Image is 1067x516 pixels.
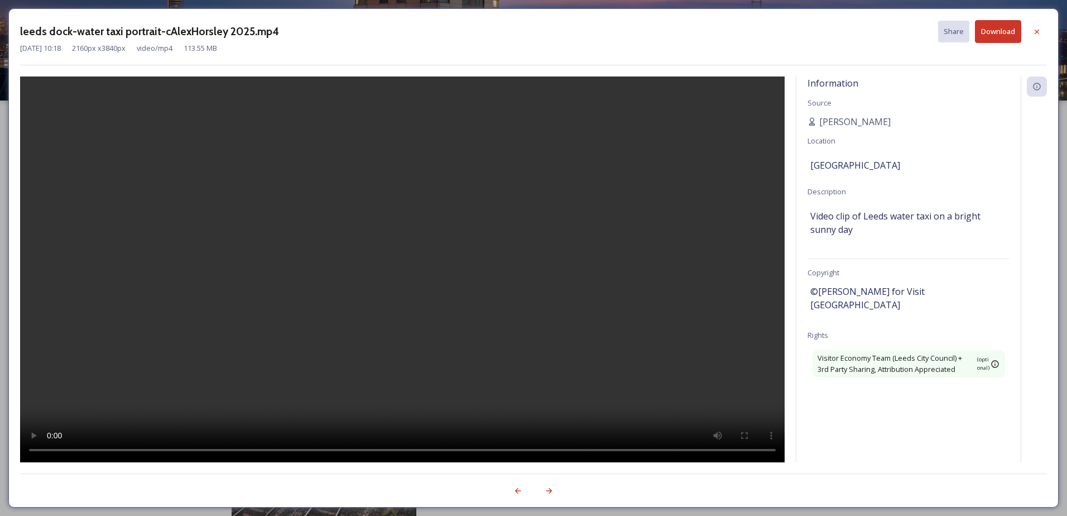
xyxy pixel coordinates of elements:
[808,330,828,340] span: Rights
[808,136,835,146] span: Location
[808,267,839,278] span: Copyright
[975,20,1021,43] button: Download
[808,98,832,108] span: Source
[72,43,126,54] span: 2160 px x 3840 px
[810,209,1007,236] span: Video clip of Leeds water taxi on a bright sunny day
[137,43,172,54] span: video/mp4
[808,77,858,89] span: Information
[938,21,969,42] button: Share
[977,356,991,372] span: (optional)
[808,187,846,197] span: Description
[810,159,900,172] span: [GEOGRAPHIC_DATA]
[819,115,891,128] span: [PERSON_NAME]
[810,285,1007,312] span: ©[PERSON_NAME] for Visit [GEOGRAPHIC_DATA]
[20,43,61,54] span: [DATE] 10:18
[20,23,279,40] h3: leeds dock-water taxi portrait-cAlexHorsley 2025.mp4
[818,353,974,374] span: Visitor Economy Team (Leeds City Council) + 3rd Party Sharing, Attribution Appreciated
[184,43,217,54] span: 113.55 MB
